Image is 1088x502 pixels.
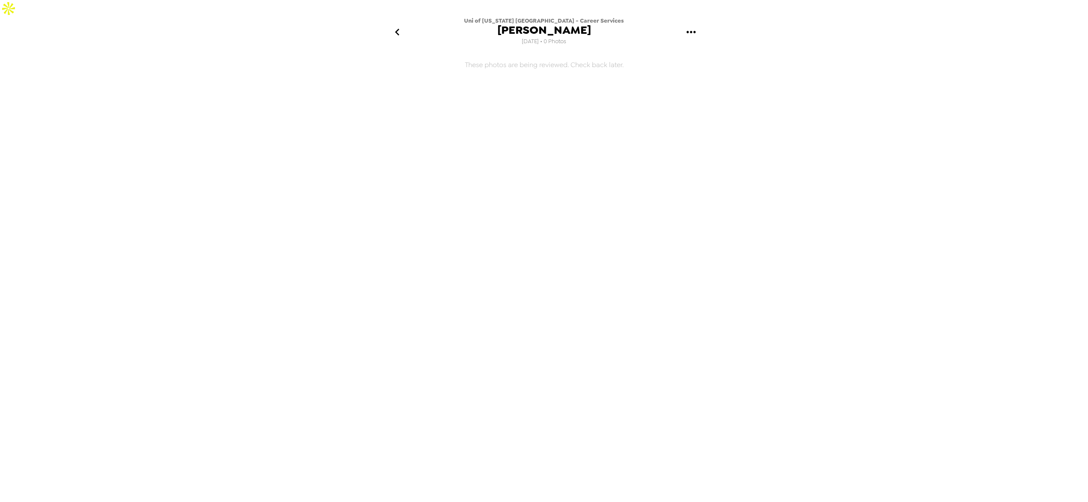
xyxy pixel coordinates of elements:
[497,24,591,36] span: [PERSON_NAME]
[383,18,411,46] button: go back
[677,18,705,46] button: gallery menu
[464,17,624,24] span: Uni of [US_STATE] [GEOGRAPHIC_DATA] - Career Services
[522,36,566,47] span: [DATE] • 0 Photos
[373,50,715,393] h6: These photos are being reviewed. Check back later.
